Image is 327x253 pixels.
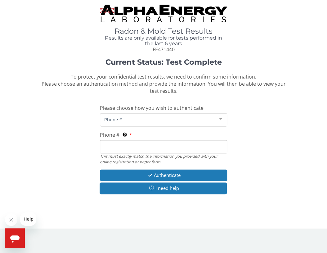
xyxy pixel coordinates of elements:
[5,228,25,248] iframe: Button to launch messaging window
[100,27,227,35] h1: Radon & Mold Test Results
[100,182,227,194] button: I need help
[100,131,119,138] span: Phone #
[100,153,227,165] div: This must exactly match the information you provided with your online registration or paper form.
[103,116,214,123] span: Phone #
[100,105,204,111] span: Please choose how you wish to authenticate
[100,169,227,181] button: Authenticate
[152,46,174,53] span: FE471440
[105,58,222,66] strong: Current Status: Test Complete
[5,213,17,226] iframe: Close message
[100,5,227,22] img: TightCrop.jpg
[100,35,227,46] h4: Results are only available for tests performed in the last 6 years
[20,212,36,226] iframe: Message from company
[41,73,285,94] span: To protect your confidential test results, we need to confirm some information. Please choose an ...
